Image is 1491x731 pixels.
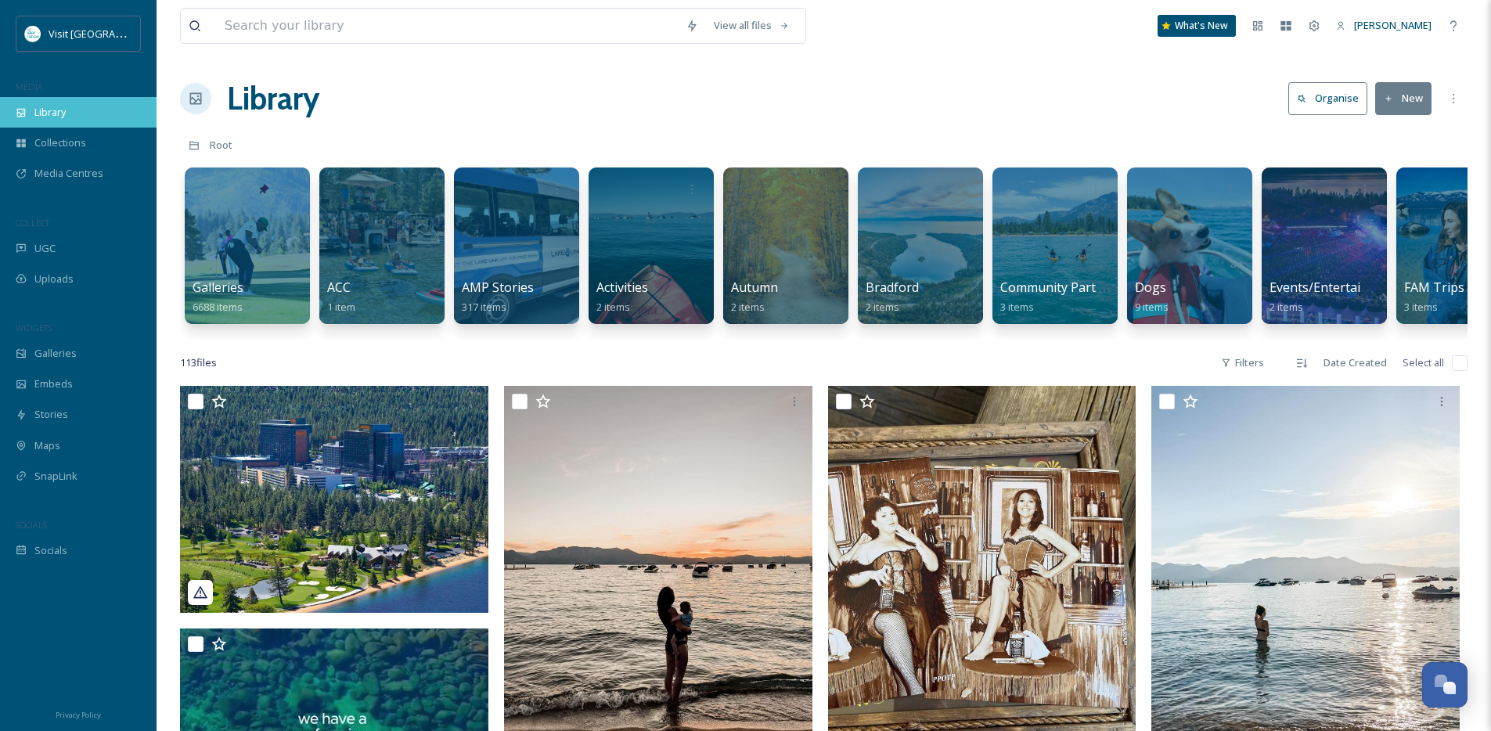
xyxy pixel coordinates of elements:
[1422,662,1468,708] button: Open Chat
[227,75,319,122] a: Library
[193,279,243,296] span: Galleries
[1316,347,1395,378] div: Date Created
[1403,355,1444,370] span: Select all
[731,279,778,296] span: Autumn
[1270,280,1399,314] a: Events/Entertainment2 items
[34,135,86,150] span: Collections
[1158,15,1236,37] a: What's New
[1270,279,1399,296] span: Events/Entertainment
[596,300,630,314] span: 2 items
[34,438,60,453] span: Maps
[731,280,778,314] a: Autumn2 items
[56,710,101,720] span: Privacy Policy
[462,279,534,296] span: AMP Stories
[180,355,217,370] span: 113 file s
[706,10,798,41] a: View all files
[180,386,488,612] img: harrahstahoe-3756485.jpg
[1000,280,1116,314] a: Community Partner3 items
[16,217,49,229] span: COLLECT
[1000,300,1034,314] span: 3 items
[1135,300,1169,314] span: 9 items
[1354,18,1432,32] span: [PERSON_NAME]
[596,279,648,296] span: Activities
[34,376,73,391] span: Embeds
[193,300,243,314] span: 6688 items
[1288,82,1367,114] button: Organise
[34,346,77,361] span: Galleries
[327,300,355,314] span: 1 item
[34,166,103,181] span: Media Centres
[327,280,355,314] a: ACC1 item
[34,272,74,286] span: Uploads
[327,279,351,296] span: ACC
[866,280,919,314] a: Bradford2 items
[1404,280,1464,314] a: FAM Trips3 items
[25,26,41,41] img: download.jpeg
[49,26,170,41] span: Visit [GEOGRAPHIC_DATA]
[866,279,919,296] span: Bradford
[34,469,77,484] span: SnapLink
[1288,82,1375,114] a: Organise
[34,407,68,422] span: Stories
[1135,280,1169,314] a: Dogs9 items
[596,280,648,314] a: Activities2 items
[1000,279,1116,296] span: Community Partner
[1404,300,1438,314] span: 3 items
[217,9,678,43] input: Search your library
[34,543,67,558] span: Socials
[1270,300,1303,314] span: 2 items
[34,241,56,256] span: UGC
[1404,279,1464,296] span: FAM Trips
[210,135,232,154] a: Root
[16,81,43,92] span: MEDIA
[1135,279,1166,296] span: Dogs
[16,322,52,333] span: WIDGETS
[462,280,534,314] a: AMP Stories317 items
[193,280,243,314] a: Galleries6688 items
[1328,10,1439,41] a: [PERSON_NAME]
[1375,82,1432,114] button: New
[731,300,765,314] span: 2 items
[866,300,899,314] span: 2 items
[16,519,47,531] span: SOCIALS
[34,105,66,120] span: Library
[56,704,101,723] a: Privacy Policy
[1213,347,1272,378] div: Filters
[462,300,506,314] span: 317 items
[210,138,232,152] span: Root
